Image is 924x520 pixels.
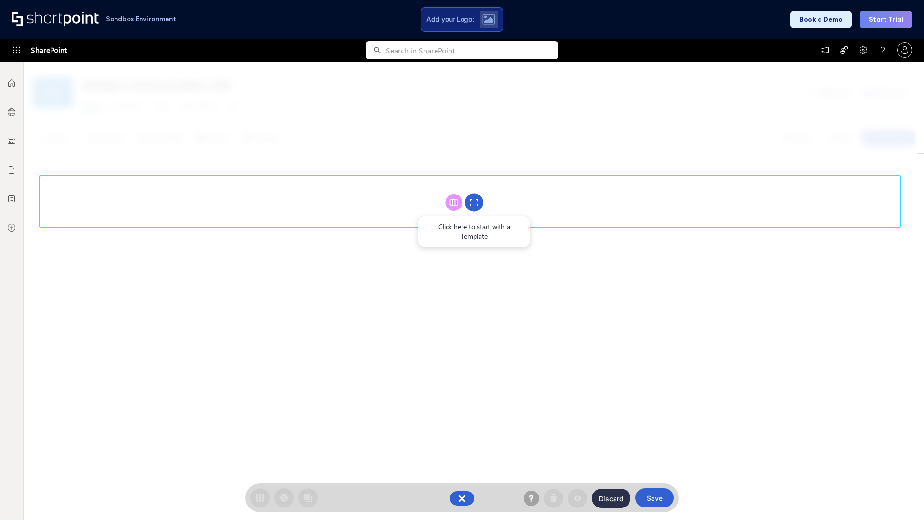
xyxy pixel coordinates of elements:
[592,489,630,508] button: Discard
[31,39,67,62] span: SharePoint
[426,15,474,24] span: Add your Logo:
[386,41,558,59] input: Search in SharePoint
[790,11,852,28] button: Book a Demo
[106,16,176,22] h1: Sandbox Environment
[482,14,495,25] img: Upload logo
[635,488,674,507] button: Save
[860,11,912,28] button: Start Trial
[876,474,924,520] iframe: Chat Widget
